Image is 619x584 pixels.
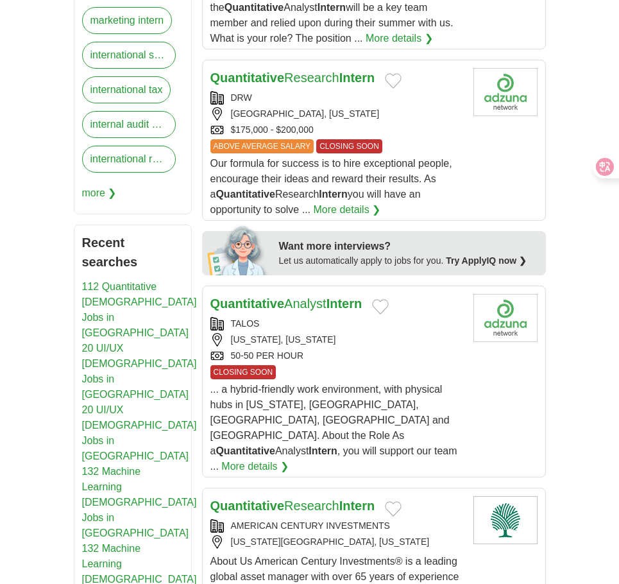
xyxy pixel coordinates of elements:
[210,91,463,105] div: DRW
[82,180,117,206] span: more ❯
[326,296,362,311] strong: Intern
[82,404,197,461] a: 20 UI/UX [DEMOGRAPHIC_DATA] Jobs in [GEOGRAPHIC_DATA]
[210,349,463,363] div: 50-50 PER HOUR
[473,496,538,544] img: American Century Investments logo
[473,68,538,116] img: Company logo
[385,501,402,517] button: Add to favorite jobs
[210,158,452,215] span: Our formula for success is to hire exceptional people, encourage their ideas and reward their res...
[446,255,527,266] a: Try ApplyIQ now ❯
[473,294,538,342] img: Company logo
[216,189,275,200] strong: Quantitative
[372,299,389,314] button: Add to favorite jobs
[82,466,197,538] a: 132 Machine Learning [DEMOGRAPHIC_DATA] Jobs in [GEOGRAPHIC_DATA]
[231,520,390,531] a: AMERICAN CENTURY INVESTMENTS
[207,224,269,275] img: apply-iq-scientist.png
[318,2,346,13] strong: Intern
[210,107,463,121] div: [GEOGRAPHIC_DATA], [US_STATE]
[313,202,380,218] a: More details ❯
[309,445,337,456] strong: Intern
[82,42,176,69] a: international sales
[82,111,176,138] a: internal audit manager
[366,31,433,46] a: More details ❯
[319,189,347,200] strong: Intern
[210,499,285,513] strong: Quantitative
[82,343,197,400] a: 20 UI/UX [DEMOGRAPHIC_DATA] Jobs in [GEOGRAPHIC_DATA]
[210,499,375,513] a: QuantitativeResearchIntern
[210,296,285,311] strong: Quantitative
[82,146,176,173] a: international relations
[339,499,375,513] strong: Intern
[339,71,375,85] strong: Intern
[210,384,457,472] span: ... a hybrid-friendly work environment, with physical hubs in [US_STATE], [GEOGRAPHIC_DATA], [GEO...
[385,73,402,89] button: Add to favorite jobs
[210,365,276,379] span: CLOSING SOON
[316,139,382,153] span: CLOSING SOON
[279,239,538,254] div: Want more interviews?
[210,71,285,85] strong: Quantitative
[210,296,362,311] a: QuantitativeAnalystIntern
[225,2,284,13] strong: Quantitative
[82,233,183,271] h2: Recent searches
[279,254,538,268] div: Let us automatically apply to jobs for you.
[210,317,463,331] div: TALOS
[216,445,275,456] strong: Quantitative
[210,123,463,137] div: $175,000 - $200,000
[210,139,314,153] span: ABOVE AVERAGE SALARY
[210,71,375,85] a: QuantitativeResearchIntern
[82,281,197,338] a: 112 Quantitative [DEMOGRAPHIC_DATA] Jobs in [GEOGRAPHIC_DATA]
[82,76,171,103] a: international tax
[210,535,463,549] div: [US_STATE][GEOGRAPHIC_DATA], [US_STATE]
[82,7,173,34] a: marketing intern
[221,459,289,474] a: More details ❯
[210,333,463,347] div: [US_STATE], [US_STATE]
